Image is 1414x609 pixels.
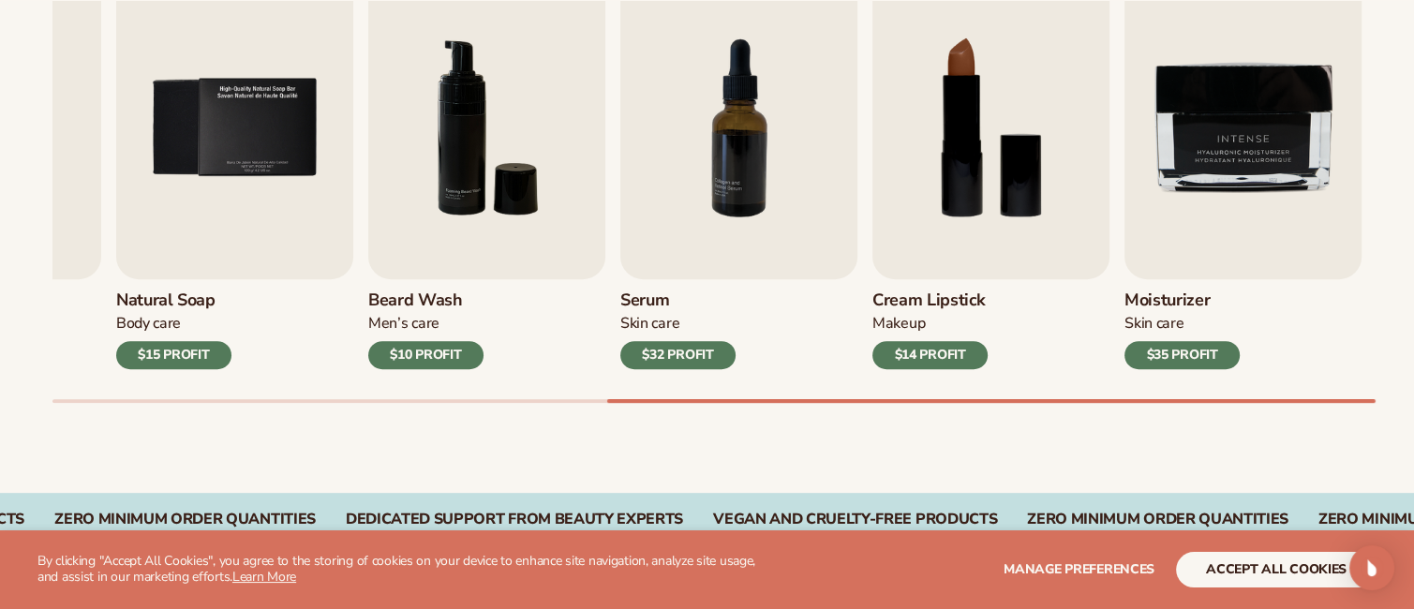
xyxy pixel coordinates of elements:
[54,511,316,528] div: ZERO MINIMUM ORDER QUANTITIES
[368,314,484,334] div: Men’s Care
[346,511,683,528] div: DEDICATED SUPPORT FROM BEAUTY EXPERTS
[872,314,988,334] div: Makeup
[1004,560,1154,578] span: Manage preferences
[1124,341,1240,369] div: $35 PROFIT
[872,341,988,369] div: $14 PROFIT
[620,314,736,334] div: Skin Care
[620,290,736,311] h3: Serum
[1027,511,1288,528] div: Zero Minimum Order QuantitieS
[1176,552,1377,587] button: accept all cookies
[37,554,767,586] p: By clicking "Accept All Cookies", you agree to the storing of cookies on your device to enhance s...
[232,568,296,586] a: Learn More
[368,341,484,369] div: $10 PROFIT
[368,290,484,311] h3: Beard Wash
[1124,314,1240,334] div: Skin Care
[872,290,988,311] h3: Cream Lipstick
[116,314,231,334] div: Body Care
[116,341,231,369] div: $15 PROFIT
[620,341,736,369] div: $32 PROFIT
[116,290,231,311] h3: Natural Soap
[1124,290,1240,311] h3: Moisturizer
[1004,552,1154,587] button: Manage preferences
[713,511,997,528] div: Vegan and Cruelty-Free Products
[1349,545,1394,590] div: Open Intercom Messenger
